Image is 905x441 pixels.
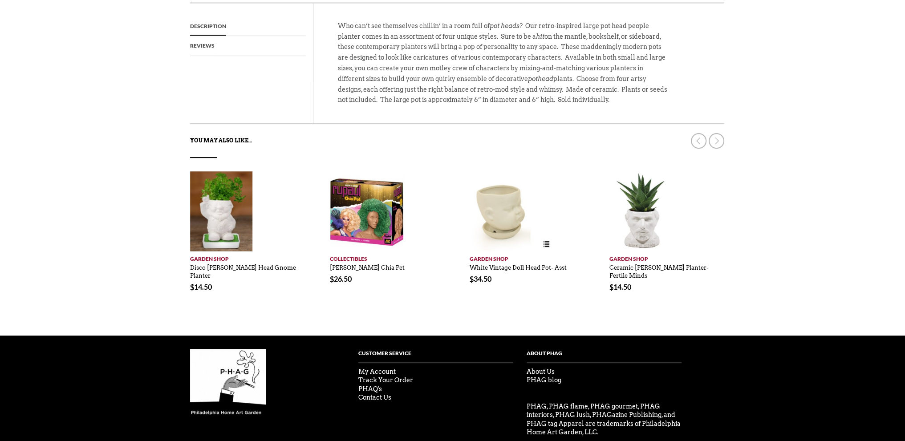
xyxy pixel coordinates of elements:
bdi: 14.50 [190,283,212,291]
span: $ [190,283,194,291]
a: PHAQ's [358,385,382,392]
a: Ceramic [PERSON_NAME] Planter- Fertile Minds [609,260,709,279]
a: Track Your Order [358,376,413,384]
span: $ [470,275,474,283]
h4: About PHag [527,349,682,363]
a: Reviews [190,36,215,56]
bdi: 14.50 [609,283,631,291]
em: pot heads [490,22,519,29]
a: White Vintage Doll Head Pot- Asst [470,260,567,271]
a: Description [190,16,226,36]
a: PHAG blog [527,376,561,384]
a: [PERSON_NAME] Chia Pet [330,260,405,271]
a: Garden Shop [470,251,584,263]
a: About Us [527,368,555,375]
a: Collectibles [330,251,445,263]
span: $ [330,275,334,283]
a: Contact Us [358,394,391,401]
img: phag-logo-compressor.gif [190,349,266,416]
a: Garden Shop [190,251,305,263]
em: pothead [528,75,553,82]
h4: Customer Service [358,349,513,363]
a: Disco [PERSON_NAME] Head Gnome Planter [190,260,296,279]
p: Who can’t see themselves chillin’ in a room full of ? Our retro-inspired large pot head people pl... [338,21,667,114]
a: My Account [358,368,396,375]
p: PHAG, PHAG flame, PHAG gourmet, PHAG interiors, PHAG lush, PHAGazine Publishing, and PHAG tag App... [527,402,682,437]
span: $ [609,283,613,291]
bdi: 26.50 [330,275,352,283]
em: hit [536,33,544,40]
strong: You may also like… [190,137,252,144]
a: Select options for “White Vintage Doll Head Pot- Asst” [539,236,554,251]
a: Garden Shop [609,251,724,263]
bdi: 34.50 [470,275,491,283]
